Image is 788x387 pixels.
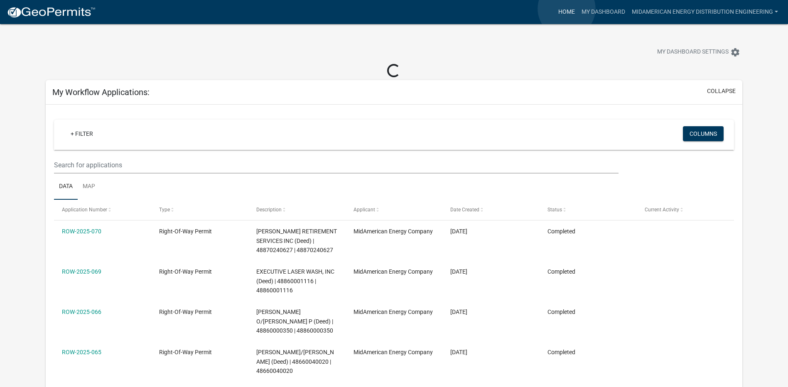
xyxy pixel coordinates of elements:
[353,268,433,275] span: MidAmerican Energy Company
[450,268,467,275] span: 08/18/2025
[450,349,467,355] span: 08/08/2025
[151,200,248,220] datatable-header-cell: Type
[442,200,540,220] datatable-header-cell: Date Created
[547,228,575,235] span: Completed
[547,349,575,355] span: Completed
[159,309,212,315] span: Right-Of-Way Permit
[707,87,736,96] button: collapse
[450,207,479,213] span: Date Created
[547,309,575,315] span: Completed
[628,4,781,20] a: MidAmerican Energy Distribution Engineering
[64,126,100,141] a: + Filter
[248,200,346,220] datatable-header-cell: Description
[159,207,170,213] span: Type
[159,228,212,235] span: Right-Of-Way Permit
[62,268,101,275] a: ROW-2025-069
[637,200,734,220] datatable-header-cell: Current Activity
[256,207,282,213] span: Description
[730,47,740,57] i: settings
[62,228,101,235] a: ROW-2025-070
[555,4,578,20] a: Home
[54,200,151,220] datatable-header-cell: Application Number
[450,228,467,235] span: 08/18/2025
[540,200,637,220] datatable-header-cell: Status
[353,309,433,315] span: MidAmerican Energy Company
[62,349,101,355] a: ROW-2025-065
[54,157,619,174] input: Search for applications
[256,309,333,334] span: WELLING, CLINT O/DAWN P (Deed) | 48860000350 | 48860000350
[256,268,334,294] span: EXECUTIVE LASER WASH, INC (Deed) | 48860001116 | 48860001116
[651,44,747,60] button: My Dashboard Settingssettings
[62,309,101,315] a: ROW-2025-066
[353,207,375,213] span: Applicant
[78,174,100,200] a: Map
[159,349,212,355] span: Right-Of-Way Permit
[256,228,337,254] span: WESLEY RETIREMENT SERVICES INC (Deed) | 48870240627 | 48870240627
[657,47,729,57] span: My Dashboard Settings
[578,4,628,20] a: My Dashboard
[547,207,562,213] span: Status
[62,207,107,213] span: Application Number
[547,268,575,275] span: Completed
[159,268,212,275] span: Right-Of-Way Permit
[256,349,334,375] span: CLARK, BRENDA/JAY (Deed) | 48660040020 | 48660040020
[345,200,442,220] datatable-header-cell: Applicant
[353,228,433,235] span: MidAmerican Energy Company
[683,126,724,141] button: Columns
[450,309,467,315] span: 08/14/2025
[645,207,679,213] span: Current Activity
[353,349,433,355] span: MidAmerican Energy Company
[54,174,78,200] a: Data
[52,87,150,97] h5: My Workflow Applications:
